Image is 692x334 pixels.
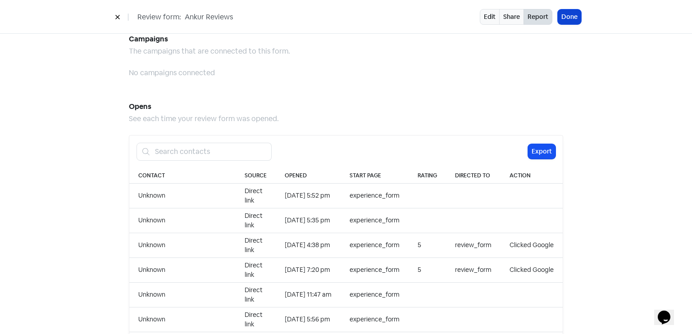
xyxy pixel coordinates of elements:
[276,233,341,257] td: [DATE] 4:38 pm
[276,183,341,208] td: [DATE] 5:52 pm
[409,168,446,184] th: Rating
[341,282,409,307] td: experience_form
[236,183,276,208] td: Direct link
[524,9,552,25] button: Report
[276,282,341,307] td: [DATE] 11:47 am
[341,233,409,257] td: experience_form
[276,208,341,233] td: [DATE] 5:35 pm
[276,168,341,184] th: Opened
[341,183,409,208] td: experience_form
[236,307,276,332] td: Direct link
[341,168,409,184] th: Start page
[236,233,276,257] td: Direct link
[276,307,341,332] td: [DATE] 5:56 pm
[150,143,272,161] input: Search contacts
[409,257,446,282] td: 5
[129,208,236,233] td: Unknown
[129,113,563,124] div: See each time your review form was opened.
[236,282,276,307] td: Direct link
[236,257,276,282] td: Direct link
[236,168,276,184] th: Source
[480,9,500,25] a: Edit
[129,68,563,78] div: No campaigns connected
[446,168,501,184] th: Directed to
[501,168,563,184] th: Action
[129,100,563,113] h5: Opens
[276,257,341,282] td: [DATE] 7:20 pm
[137,12,181,23] span: Review form:
[446,257,501,282] td: review_form
[129,307,236,332] td: Unknown
[129,46,563,57] div: The campaigns that are connected to this form.
[409,233,446,257] td: 5
[341,307,409,332] td: experience_form
[528,144,555,159] button: Export
[129,183,236,208] td: Unknown
[129,257,236,282] td: Unknown
[499,9,524,25] a: Share
[129,282,236,307] td: Unknown
[501,233,563,257] td: Clicked Google
[236,208,276,233] td: Direct link
[341,208,409,233] td: experience_form
[446,233,501,257] td: review_form
[501,257,563,282] td: Clicked Google
[341,257,409,282] td: experience_form
[129,168,236,184] th: Contact
[129,233,236,257] td: Unknown
[129,32,563,46] h5: Campaigns
[654,298,683,325] iframe: chat widget
[558,9,581,24] button: Done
